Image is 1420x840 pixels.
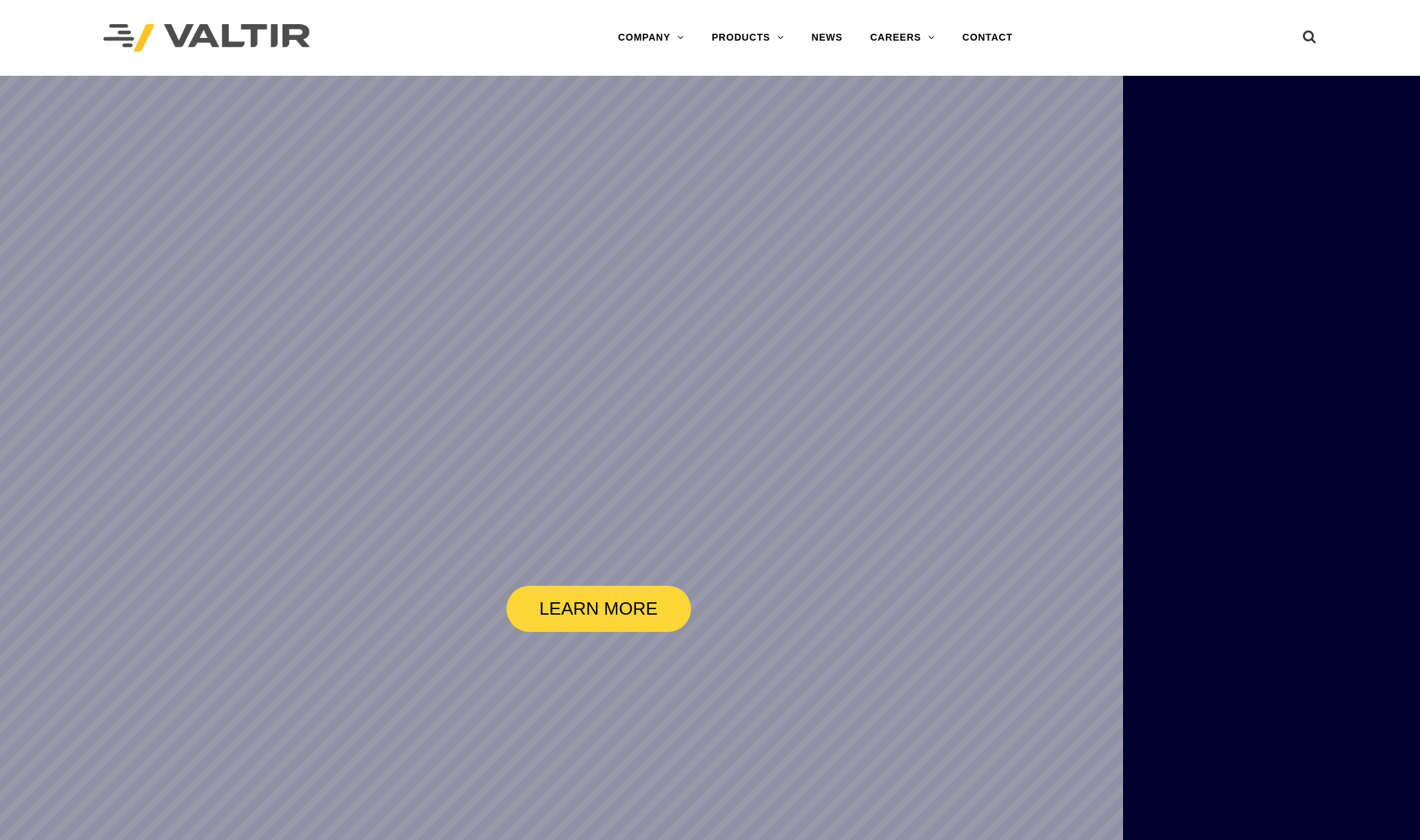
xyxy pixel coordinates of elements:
[506,586,691,632] a: LEARN MORE
[103,24,310,52] img: Valtir
[949,24,1027,52] a: CONTACT
[798,24,856,52] a: NEWS
[698,24,798,52] a: PRODUCTS
[856,24,949,52] a: CAREERS
[604,24,698,52] a: COMPANY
